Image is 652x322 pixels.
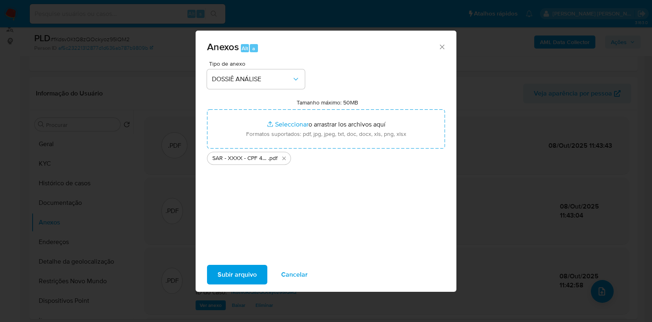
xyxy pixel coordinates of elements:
[252,44,255,52] span: a
[438,43,445,50] button: Cerrar
[268,154,278,162] span: .pdf
[207,69,305,89] button: DOSSIÊ ANÁLISE
[271,265,318,284] button: Cancelar
[207,40,239,54] span: Anexos
[279,153,289,163] button: Eliminar SAR - XXXX - CPF 47623568833 - LUCCA ROBERTTI COSTA SOUZA (1).pdf
[297,99,358,106] label: Tamanho máximo: 50MB
[209,61,307,67] span: Tipo de anexo
[207,149,445,165] ul: Archivos seleccionados
[207,265,267,284] button: Subir arquivo
[281,266,308,284] span: Cancelar
[212,75,292,83] span: DOSSIÊ ANÁLISE
[212,154,268,162] span: SAR - XXXX - CPF 47623568833 - [PERSON_NAME] (1)
[242,44,248,52] span: Alt
[218,266,257,284] span: Subir arquivo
